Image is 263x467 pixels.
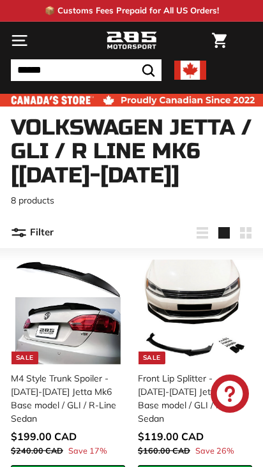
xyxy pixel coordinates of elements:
[206,22,233,59] a: Cart
[11,352,38,364] div: Sale
[138,430,204,443] span: $119.00 CAD
[207,374,253,416] inbox-online-store-chat: Shopify online store chat
[11,445,63,456] span: $240.00 CAD
[142,260,248,365] img: mk6 jetta front lip
[11,194,252,207] p: 8 products
[11,430,77,443] span: $199.00 CAD
[138,445,190,456] span: $160.00 CAD
[11,255,125,465] a: Sale M4 Style Trunk Spoiler - [DATE]-[DATE] Jetta Mk6 Base model / GLI / R-Line Sedan Save 17%
[11,59,162,81] input: Search
[45,4,219,17] p: 📦 Customs Fees Prepaid for All US Orders!
[138,372,244,426] div: Front Lip Splitter - [DATE]-[DATE] Jetta Mk6 Base model / GLI / R Line Sedan
[139,352,165,364] div: Sale
[195,445,234,457] span: Save 26%
[138,255,252,465] a: Sale mk6 jetta front lip Front Lip Splitter - [DATE]-[DATE] Jetta Mk6 Base model / GLI / R Line S...
[11,372,117,426] div: M4 Style Trunk Spoiler - [DATE]-[DATE] Jetta Mk6 Base model / GLI / R-Line Sedan
[106,30,157,52] img: Logo_285_Motorsport_areodynamics_components
[11,116,252,188] h1: Volkswagen Jetta / GLI / R Line Mk6 [[DATE]-[DATE]]
[11,218,54,248] button: Filter
[68,445,107,457] span: Save 17%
